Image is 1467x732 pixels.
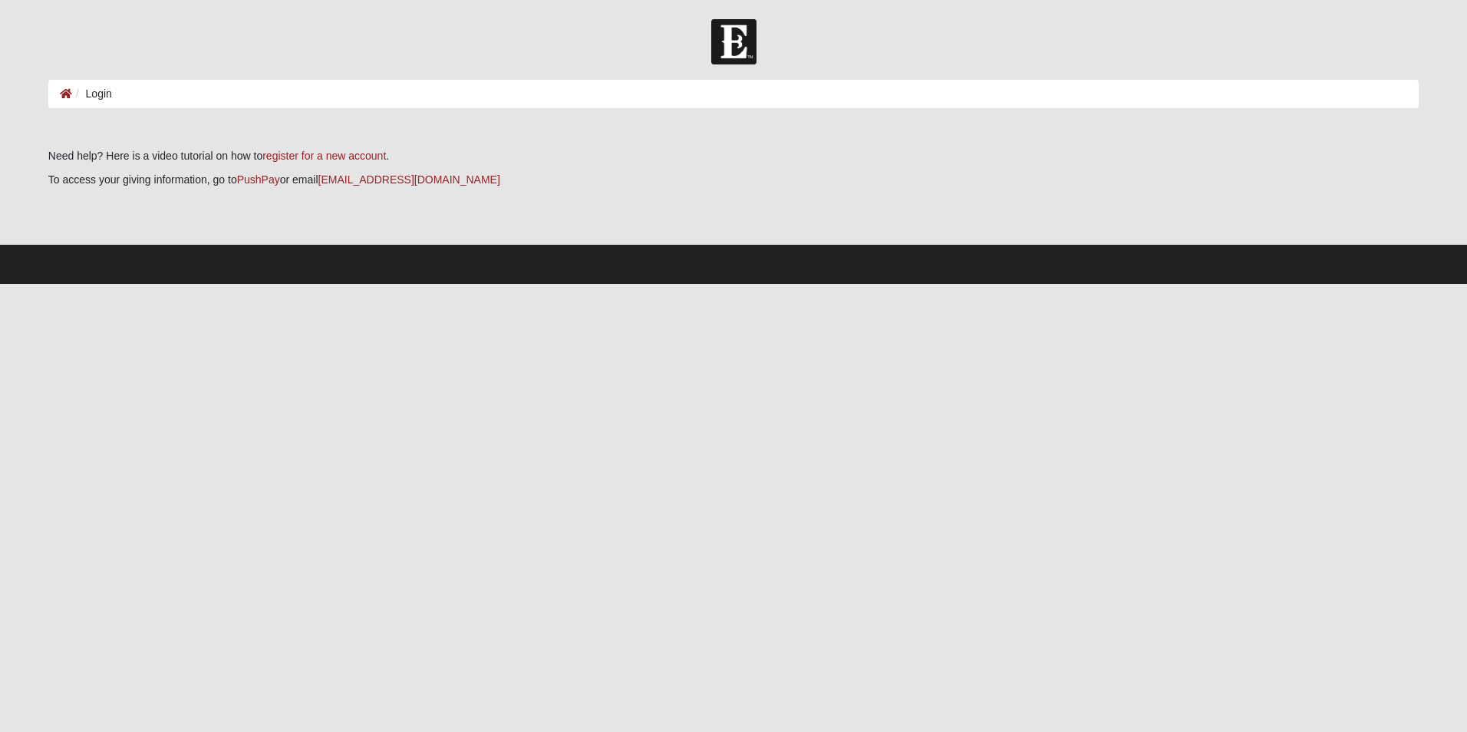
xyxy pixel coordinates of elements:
p: To access your giving information, go to or email [48,172,1419,188]
a: PushPay [237,173,280,186]
a: register for a new account [262,150,386,162]
li: Login [72,86,112,102]
p: Need help? Here is a video tutorial on how to . [48,148,1419,164]
img: Church of Eleven22 Logo [711,19,757,64]
a: [EMAIL_ADDRESS][DOMAIN_NAME] [318,173,500,186]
